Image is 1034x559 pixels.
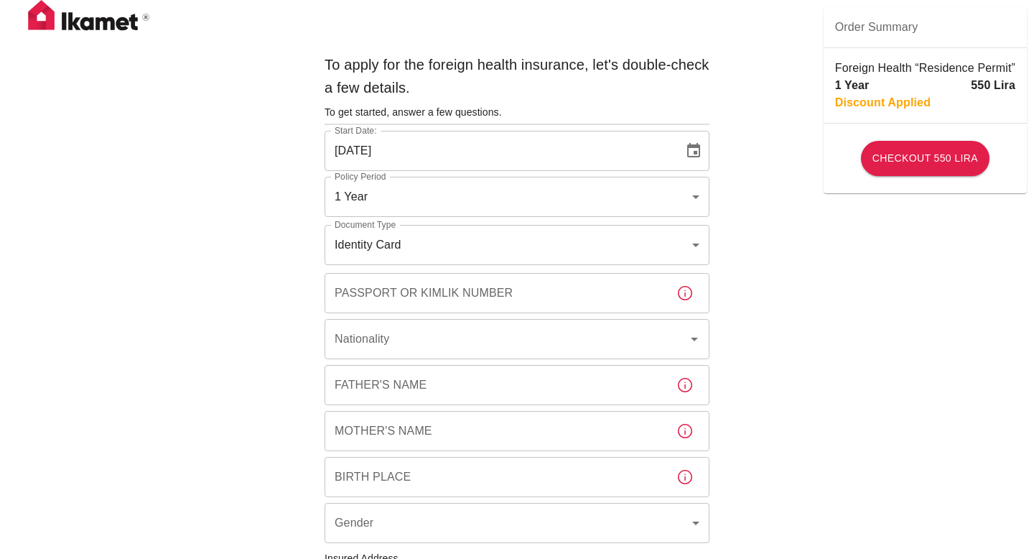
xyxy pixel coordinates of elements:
input: DD/MM/YYYY [325,131,674,171]
label: Document Type [335,218,396,231]
p: 1 Year [835,77,870,94]
label: Start Date: [335,124,377,137]
label: Policy Period [335,170,386,183]
p: Foreign Health “Residence Permit” [835,60,1015,77]
h6: To get started, answer a few questions. [325,105,709,121]
div: Identity Card [325,225,709,265]
button: Choose date, selected date is Sep 2, 2025 [679,137,708,165]
button: Checkout 550 Lira [861,141,989,176]
h6: To apply for the foreign health insurance, let's double-check a few details. [325,53,709,99]
button: Open [684,329,704,349]
p: Discount Applied [835,94,931,111]
span: Order Summary [835,19,1015,36]
div: ​ [325,503,709,543]
div: 1 Year [325,177,709,217]
p: 550 Lira [971,77,1015,94]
